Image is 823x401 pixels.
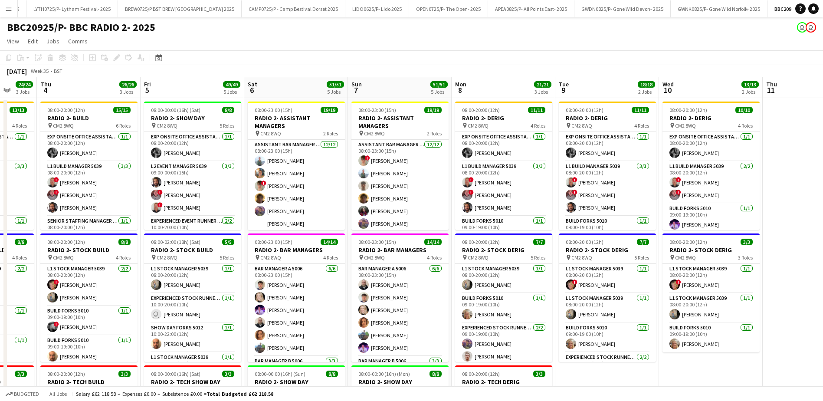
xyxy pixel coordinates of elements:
app-user-avatar: Grace Shorten [797,22,807,33]
div: Salary £62 118.58 + Expenses £0.00 + Subsistence £0.00 = [76,391,273,397]
span: View [7,37,19,45]
span: Budgeted [14,391,39,397]
h1: BBC20925/P- BBC RADIO 2- 2025 [7,21,155,34]
span: All jobs [48,391,69,397]
a: Comms [65,36,91,47]
div: BST [54,68,62,74]
span: Jobs [46,37,59,45]
button: LIDO0625/P- Lido 2025 [345,0,409,17]
button: GWDN0825/P- Gone Wild Devon- 2025 [574,0,671,17]
span: Total Budgeted £62 118.58 [207,391,273,397]
button: LYTH0725/P- Lytham Festival- 2025 [26,0,118,17]
span: Week 35 [29,68,50,74]
a: View [3,36,23,47]
button: APEA0825/P- All Points East- 2025 [488,0,574,17]
div: [DATE] [7,67,27,76]
button: GWNK0825/P- Gone Wild Norfolk- 2025 [671,0,767,17]
button: OPEN0725/P- The Open- 2025 [409,0,488,17]
a: Jobs [43,36,63,47]
span: Comms [68,37,88,45]
span: Edit [28,37,38,45]
button: BREW0725/P BST BREW [GEOGRAPHIC_DATA] 2025 [118,0,242,17]
a: Edit [24,36,41,47]
button: CAMP0725/P - Camp Bestival Dorset 2025 [242,0,345,17]
button: Budgeted [4,389,40,399]
app-user-avatar: Suzanne Edwards [806,22,816,33]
